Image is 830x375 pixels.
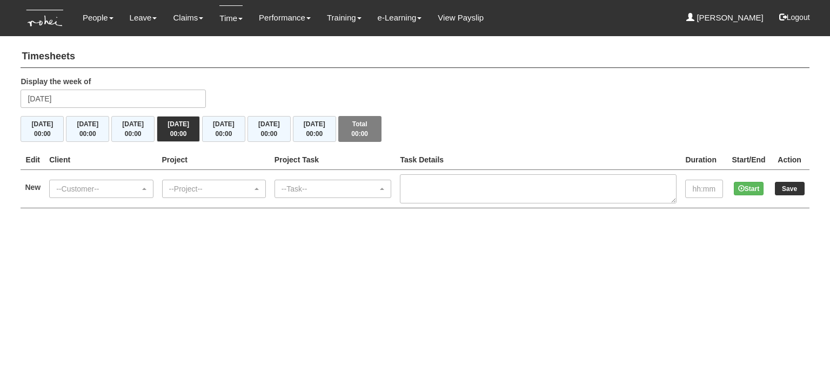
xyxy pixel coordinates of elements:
button: [DATE]00:00 [111,116,155,142]
span: 00:00 [125,130,142,138]
button: [DATE]00:00 [293,116,336,142]
button: [DATE]00:00 [202,116,245,142]
th: Duration [681,150,727,170]
th: Project Task [270,150,396,170]
th: Edit [21,150,45,170]
span: 00:00 [79,130,96,138]
button: Start [734,182,764,195]
div: Timesheet Week Summary [21,116,809,142]
span: 00:00 [34,130,51,138]
span: 00:00 [306,130,323,138]
button: [DATE]00:00 [66,116,109,142]
span: 00:00 [170,130,187,138]
th: Task Details [396,150,681,170]
a: Performance [259,5,311,30]
a: View Payslip [438,5,484,30]
div: --Project-- [169,183,252,194]
a: e-Learning [378,5,422,30]
button: [DATE]00:00 [247,116,291,142]
h4: Timesheets [21,46,809,68]
button: Logout [772,4,818,30]
th: Project [158,150,270,170]
button: [DATE]00:00 [157,116,200,142]
button: Total00:00 [338,116,381,142]
input: Save [775,182,805,195]
th: Action [770,150,809,170]
label: New [25,182,41,193]
a: Training [327,5,362,30]
button: --Project-- [162,180,266,198]
span: 00:00 [216,130,232,138]
label: Display the week of [21,76,91,87]
th: Start/End [727,150,769,170]
input: hh:mm [685,180,723,198]
a: Time [219,5,243,31]
button: --Customer-- [49,180,153,198]
a: People [83,5,113,30]
button: --Task-- [275,180,392,198]
th: Client [45,150,157,170]
a: [PERSON_NAME] [686,5,764,30]
a: Leave [130,5,157,30]
div: --Customer-- [56,183,139,194]
button: [DATE]00:00 [21,116,64,142]
div: --Task-- [282,183,378,194]
span: 00:00 [351,130,368,138]
span: 00:00 [261,130,278,138]
a: Claims [173,5,203,30]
